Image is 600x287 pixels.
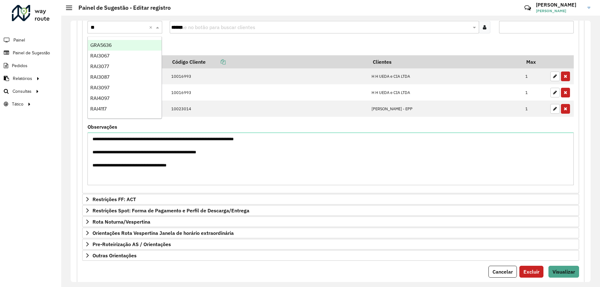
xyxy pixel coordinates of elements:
[92,253,137,258] span: Outras Orientações
[13,37,25,43] span: Painel
[368,55,522,68] th: Clientes
[82,10,579,194] div: Mapas Sugeridos: Placa-Cliente
[536,8,583,14] span: [PERSON_NAME]
[82,228,579,238] a: Orientações Rota Vespertina Janela de horário extraordinária
[168,68,368,85] td: 10016993
[92,230,234,235] span: Orientações Rota Vespertina Janela de horário extraordinária
[90,64,109,69] span: RAI3077
[13,75,32,82] span: Relatórios
[13,50,50,56] span: Painel de Sugestão
[492,269,513,275] span: Cancelar
[12,101,23,107] span: Tático
[90,85,109,90] span: RAI3097
[72,4,171,11] h2: Painel de Sugestão - Editar registro
[90,96,109,101] span: RAI4097
[488,266,517,278] button: Cancelar
[149,23,154,31] span: Clear all
[536,2,583,8] h3: [PERSON_NAME]
[92,197,136,202] span: Restrições FF: ACT
[90,74,109,80] span: RAI3087
[368,84,522,101] td: H H UEDA e CIA LTDA
[168,55,368,68] th: Código Cliente
[168,84,368,101] td: 10016993
[12,88,32,95] span: Consultas
[82,205,579,216] a: Restrições Spot: Forma de Pagamento e Perfil de Descarga/Entrega
[82,194,579,205] a: Restrições FF: ACT
[521,1,534,15] a: Contato Rápido
[90,106,107,111] span: RAI4117
[548,266,579,278] button: Visualizar
[522,68,547,85] td: 1
[522,101,547,117] td: 1
[82,239,579,250] a: Pre-Roteirização AS / Orientações
[519,266,543,278] button: Excluir
[523,269,539,275] span: Excluir
[87,123,117,131] label: Observações
[92,242,171,247] span: Pre-Roteirização AS / Orientações
[12,62,27,69] span: Pedidos
[90,53,109,58] span: RAI3067
[82,216,579,227] a: Rota Noturna/Vespertina
[82,250,579,261] a: Outras Orientações
[168,101,368,117] td: 10023014
[206,59,226,65] a: Copiar
[87,37,162,119] ng-dropdown-panel: Options list
[368,101,522,117] td: [PERSON_NAME] - EPP
[368,68,522,85] td: H H UEDA e CIA LTDA
[522,84,547,101] td: 1
[90,42,112,48] span: GRA5636
[522,55,547,68] th: Max
[552,269,575,275] span: Visualizar
[92,219,150,224] span: Rota Noturna/Vespertina
[92,208,249,213] span: Restrições Spot: Forma de Pagamento e Perfil de Descarga/Entrega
